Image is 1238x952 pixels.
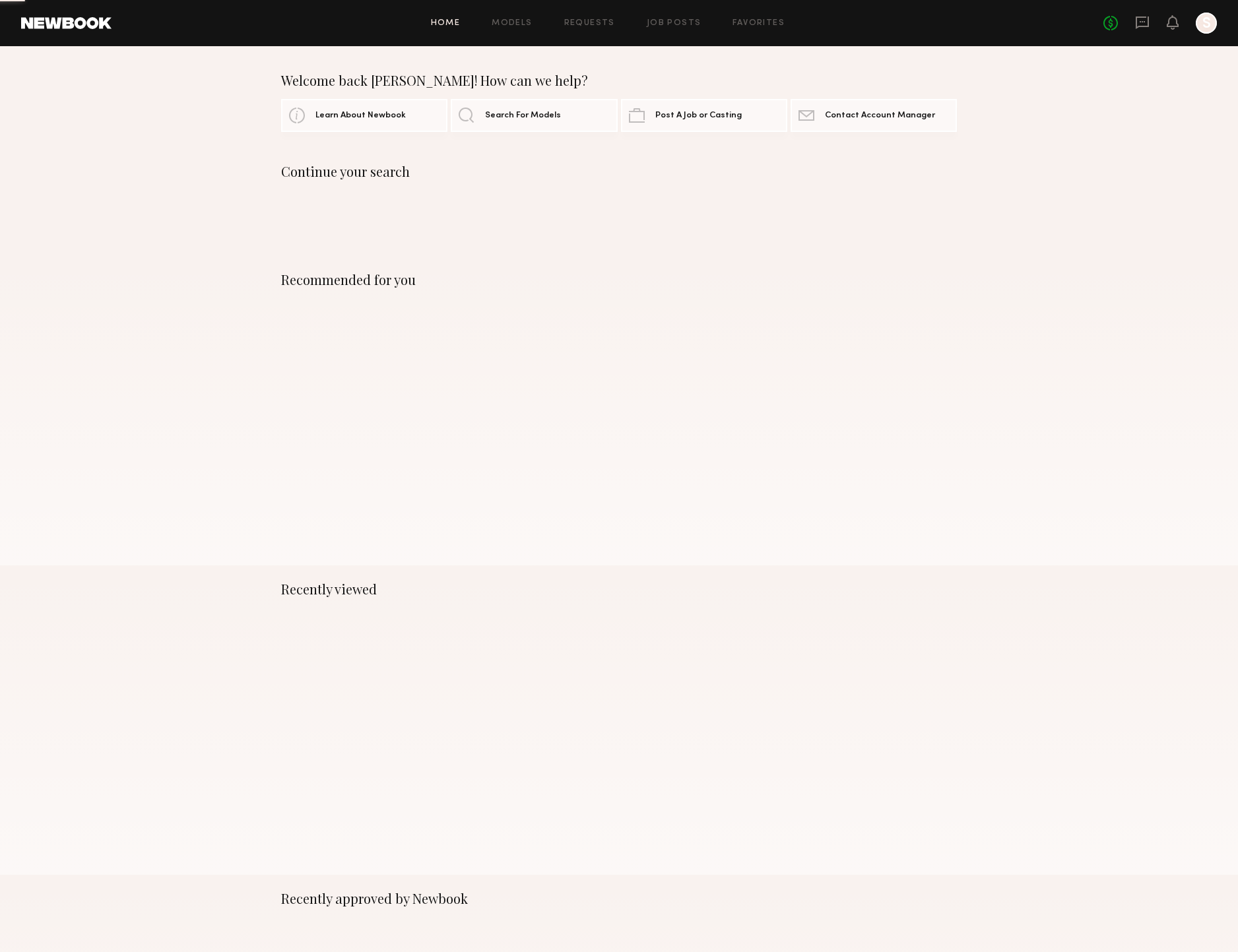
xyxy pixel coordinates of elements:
[621,99,787,132] a: Post A Job or Casting
[825,111,935,120] span: Contact Account Manager
[791,99,957,132] a: Contact Account Manager
[485,111,561,120] span: Search For Models
[281,73,957,88] div: Welcome back [PERSON_NAME]! How can we help?
[281,99,447,132] a: Learn About Newbook
[564,19,615,28] a: Requests
[281,891,957,906] div: Recently approved by Newbook
[1196,13,1217,34] a: S
[281,164,957,179] div: Continue your search
[733,19,785,28] a: Favorites
[281,272,957,288] div: Recommended for you
[647,19,701,28] a: Job Posts
[451,99,617,132] a: Search For Models
[492,19,532,28] a: Models
[655,111,742,120] span: Post A Job or Casting
[315,111,406,120] span: Learn About Newbook
[431,19,461,28] a: Home
[281,581,957,597] div: Recently viewed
